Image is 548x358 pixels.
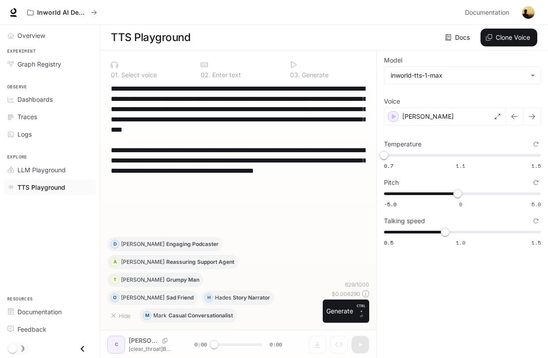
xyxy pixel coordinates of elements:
p: Talking speed [384,218,425,224]
h1: TTS Playground [111,29,190,46]
p: Casual Conversationalist [169,313,233,318]
p: Sad Friend [166,295,194,300]
span: 5.0 [531,200,541,208]
span: Dark mode toggle [8,343,17,353]
span: Documentation [17,307,62,316]
p: Pitch [384,179,399,186]
p: [PERSON_NAME] [121,241,164,247]
button: O[PERSON_NAME]Sad Friend [107,291,198,305]
button: Reset to default [531,178,541,187]
span: 1.0 [456,239,465,246]
span: TTS Playground [17,183,65,192]
button: User avatar [519,4,537,21]
span: Logs [17,129,32,139]
button: MMarkCasual Conversationalist [139,308,237,323]
p: 0 1 . [111,72,119,78]
button: Reset to default [531,216,541,226]
button: T[PERSON_NAME]Grumpy Man [107,273,203,287]
p: Select voice [119,72,157,78]
span: 1.5 [531,162,541,170]
span: 0 [459,200,462,208]
span: 0.7 [384,162,393,170]
a: Feedback [4,321,96,337]
a: Logs [4,126,96,142]
button: All workspaces [23,4,101,21]
a: LLM Playground [4,162,96,178]
div: T [111,273,119,287]
p: Temperature [384,141,422,147]
p: Model [384,57,402,63]
span: 1.5 [531,239,541,246]
p: 629 / 1000 [345,281,369,288]
span: Dashboards [17,95,53,104]
p: $ 0.006290 [332,290,360,298]
a: TTS Playground [4,179,96,195]
p: Grumpy Man [166,277,199,283]
p: Hades [215,295,231,300]
p: Inworld AI Demos [37,9,87,17]
div: inworld-tts-1-max [391,71,526,80]
button: Close drawer [72,340,93,358]
button: A[PERSON_NAME]Reassuring Support Agent [107,255,238,269]
div: O [111,291,119,305]
span: Feedback [17,325,46,334]
a: Traces [4,109,96,125]
a: Graph Registry [4,56,96,72]
span: -5.0 [384,200,396,208]
div: M [143,308,151,323]
span: Traces [17,112,37,121]
p: CTRL + [357,303,366,314]
p: ⏎ [357,303,366,319]
p: Enter text [211,72,241,78]
p: Mark [153,313,167,318]
p: Story Narrator [233,295,270,300]
a: Dashboards [4,92,96,107]
div: inworld-tts-1-max [384,67,540,84]
span: Graph Registry [17,59,61,69]
a: Documentation [4,304,96,320]
p: [PERSON_NAME] [121,259,164,265]
button: Hide [107,308,136,323]
span: 0.5 [384,239,393,246]
button: GenerateCTRL +⏎ [323,300,369,323]
p: Reassuring Support Agent [166,259,234,265]
p: [PERSON_NAME] [121,277,164,283]
button: D[PERSON_NAME]Engaging Podcaster [107,237,223,251]
button: Reset to default [531,139,541,149]
span: 1.1 [456,162,465,170]
span: Overview [17,31,45,40]
button: HHadesStory Narrator [201,291,274,305]
a: Docs [443,29,473,46]
p: Voice [384,98,400,104]
span: LLM Playground [17,165,66,175]
p: 0 2 . [201,72,211,78]
p: [PERSON_NAME] [121,295,164,300]
div: H [205,291,213,305]
a: Overview [4,28,96,43]
p: Generate [300,72,329,78]
button: Clone Voice [481,29,537,46]
img: User avatar [522,6,535,19]
div: A [111,255,119,269]
p: [PERSON_NAME] [402,112,454,121]
div: D [111,237,119,251]
p: 0 3 . [290,72,300,78]
a: Documentation [461,4,516,21]
span: Documentation [465,7,509,18]
p: Engaging Podcaster [166,241,219,247]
